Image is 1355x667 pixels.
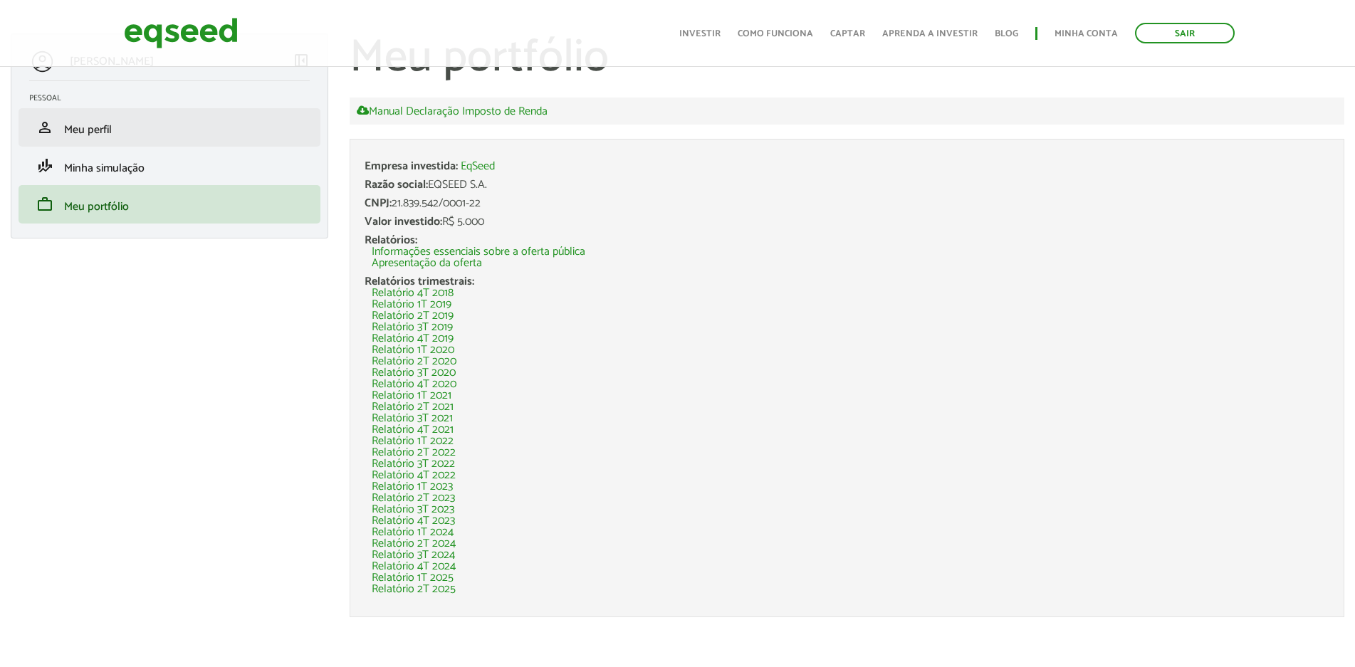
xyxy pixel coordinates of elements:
[372,288,454,299] a: Relatório 4T 2018
[124,14,238,52] img: EqSeed
[830,29,865,38] a: Captar
[36,196,53,213] span: work
[372,246,585,258] a: Informações essenciais sobre a oferta pública
[29,157,310,174] a: finance_modeMinha simulação
[372,258,482,269] a: Apresentação da oferta
[372,299,451,310] a: Relatório 1T 2019
[36,157,53,174] span: finance_mode
[372,436,454,447] a: Relatório 1T 2022
[372,345,454,356] a: Relatório 1T 2020
[29,119,310,136] a: personMeu perfil
[372,367,456,379] a: Relatório 3T 2020
[365,216,1329,228] div: R$ 5.000
[372,527,454,538] a: Relatório 1T 2024
[372,493,455,504] a: Relatório 2T 2023
[882,29,978,38] a: Aprenda a investir
[372,515,455,527] a: Relatório 4T 2023
[372,481,453,493] a: Relatório 1T 2023
[64,197,129,216] span: Meu portfólio
[36,119,53,136] span: person
[365,212,442,231] span: Valor investido:
[1135,23,1235,43] a: Sair
[372,504,454,515] a: Relatório 3T 2023
[19,147,320,185] li: Minha simulação
[372,322,453,333] a: Relatório 3T 2019
[19,185,320,224] li: Meu portfólio
[365,175,428,194] span: Razão social:
[372,424,454,436] a: Relatório 4T 2021
[995,29,1018,38] a: Blog
[365,157,458,176] span: Empresa investida:
[372,561,456,572] a: Relatório 4T 2024
[372,333,454,345] a: Relatório 4T 2019
[365,179,1329,191] div: EQSEED S.A.
[372,310,454,322] a: Relatório 2T 2019
[372,413,453,424] a: Relatório 3T 2021
[70,55,154,68] p: [PERSON_NAME]
[372,572,454,584] a: Relatório 1T 2025
[365,231,417,250] span: Relatórios:
[372,379,456,390] a: Relatório 4T 2020
[29,196,310,213] a: workMeu portfólio
[372,550,455,561] a: Relatório 3T 2024
[372,401,454,413] a: Relatório 2T 2021
[679,29,721,38] a: Investir
[372,470,456,481] a: Relatório 4T 2022
[365,272,474,291] span: Relatórios trimestrais:
[29,94,320,103] h2: Pessoal
[372,458,455,470] a: Relatório 3T 2022
[293,52,310,69] span: left_panel_close
[372,538,456,550] a: Relatório 2T 2024
[64,120,112,140] span: Meu perfil
[372,356,456,367] a: Relatório 2T 2020
[738,29,813,38] a: Como funciona
[19,108,320,147] li: Meu perfil
[365,198,1329,209] div: 21.839.542/0001-22
[1055,29,1118,38] a: Minha conta
[461,161,495,172] a: EqSeed
[372,390,451,401] a: Relatório 1T 2021
[357,105,548,117] a: Manual Declaração Imposto de Renda
[365,194,392,213] span: CNPJ:
[372,584,456,595] a: Relatório 2T 2025
[372,447,456,458] a: Relatório 2T 2022
[64,159,145,178] span: Minha simulação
